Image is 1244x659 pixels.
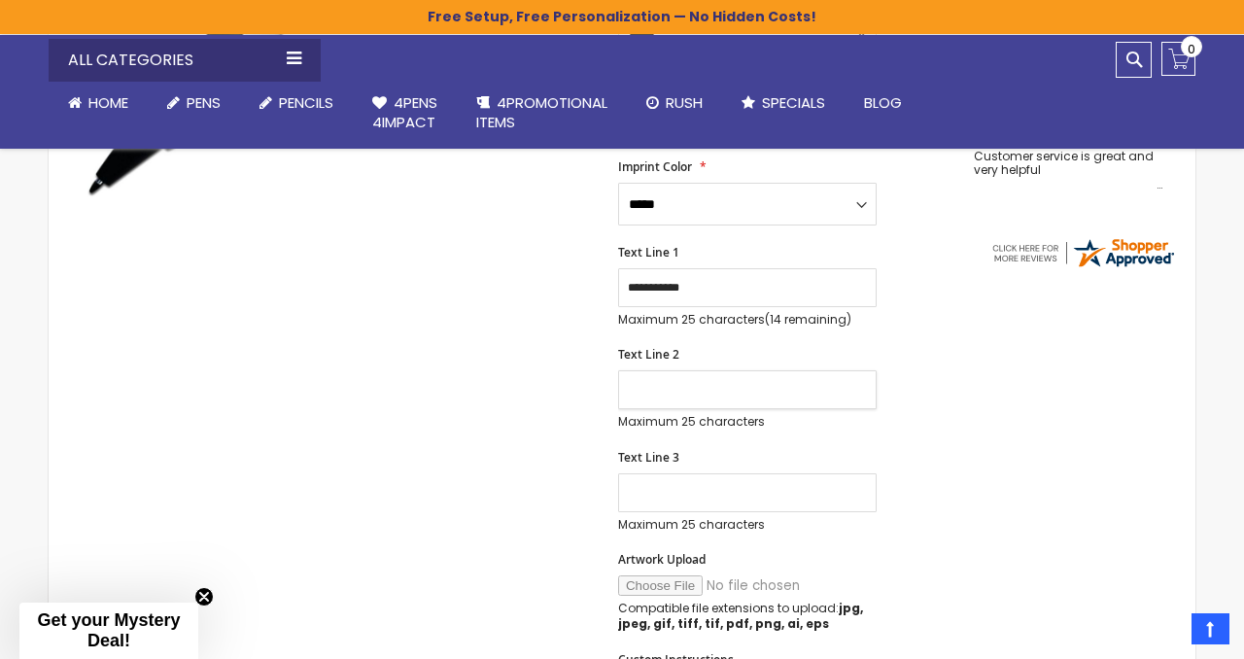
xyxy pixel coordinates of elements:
[148,82,240,124] a: Pens
[194,587,214,607] button: Close teaser
[618,158,692,175] span: Imprint Color
[989,235,1176,270] img: 4pens.com widget logo
[353,82,457,145] a: 4Pens4impact
[618,517,877,533] p: Maximum 25 characters
[762,92,825,113] span: Specials
[618,551,706,568] span: Artwork Upload
[845,82,921,124] a: Blog
[618,414,877,430] p: Maximum 25 characters
[240,82,353,124] a: Pencils
[989,258,1176,274] a: 4pens.com certificate URL
[618,601,877,632] p: Compatible file extensions to upload:
[618,449,679,466] span: Text Line 3
[864,92,902,113] span: Blog
[457,82,627,145] a: 4PROMOTIONALITEMS
[49,39,321,82] div: All Categories
[279,92,333,113] span: Pencils
[722,82,845,124] a: Specials
[476,92,607,132] span: 4PROMOTIONAL ITEMS
[49,82,148,124] a: Home
[37,610,180,650] span: Get your Mystery Deal!
[765,311,851,328] span: (14 remaining)
[618,244,679,260] span: Text Line 1
[187,92,221,113] span: Pens
[974,150,1162,191] div: Customer service is great and very helpful
[1161,42,1195,76] a: 0
[627,82,722,124] a: Rush
[618,346,679,363] span: Text Line 2
[1192,613,1229,644] a: Top
[1188,40,1195,58] span: 0
[618,312,877,328] p: Maximum 25 characters
[666,92,703,113] span: Rush
[88,92,128,113] span: Home
[618,600,863,632] strong: jpg, jpeg, gif, tiff, tif, pdf, png, ai, eps
[372,92,437,132] span: 4Pens 4impact
[19,603,198,659] div: Get your Mystery Deal!Close teaser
